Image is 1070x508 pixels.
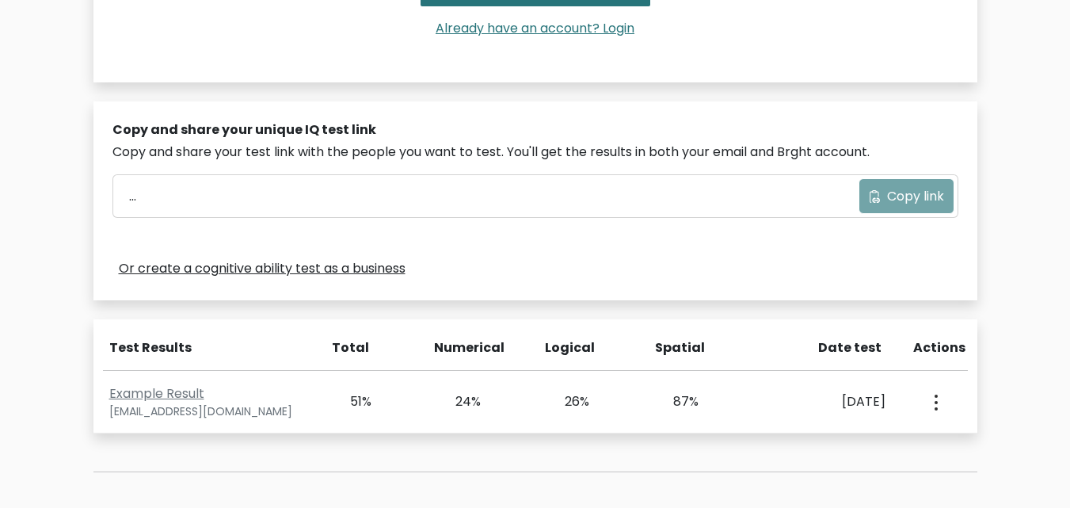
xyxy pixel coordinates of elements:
[545,392,590,411] div: 26%
[109,384,204,403] a: Example Result
[913,338,968,357] div: Actions
[109,403,308,420] div: [EMAIL_ADDRESS][DOMAIN_NAME]
[112,143,958,162] div: Copy and share your test link with the people you want to test. You'll get the results in both yo...
[429,19,641,37] a: Already have an account? Login
[763,392,885,411] div: [DATE]
[324,338,370,357] div: Total
[766,338,894,357] div: Date test
[653,392,699,411] div: 87%
[655,338,701,357] div: Spatial
[434,338,480,357] div: Numerical
[119,259,406,278] a: Or create a cognitive ability test as a business
[545,338,591,357] div: Logical
[109,338,305,357] div: Test Results
[436,392,481,411] div: 24%
[327,392,372,411] div: 51%
[112,120,958,139] div: Copy and share your unique IQ test link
